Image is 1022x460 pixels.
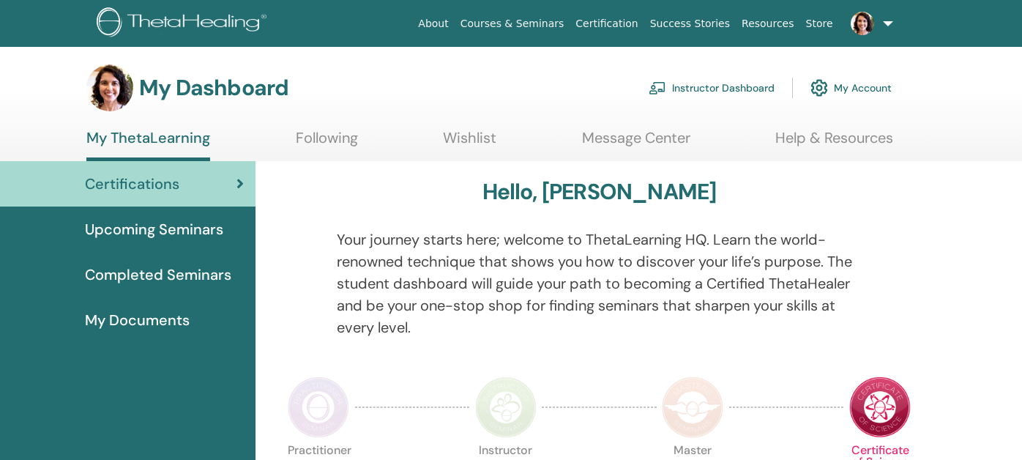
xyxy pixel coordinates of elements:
[662,376,723,438] img: Master
[800,10,839,37] a: Store
[85,264,231,286] span: Completed Seminars
[85,173,179,195] span: Certifications
[810,75,828,100] img: cog.svg
[85,218,223,240] span: Upcoming Seminars
[85,309,190,331] span: My Documents
[139,75,288,101] h3: My Dashboard
[810,72,892,104] a: My Account
[86,64,133,111] img: default.jpg
[736,10,800,37] a: Resources
[443,129,496,157] a: Wishlist
[482,179,717,205] h3: Hello, [PERSON_NAME]
[86,129,210,161] a: My ThetaLearning
[97,7,272,40] img: logo.png
[775,129,893,157] a: Help & Resources
[851,12,874,35] img: default.jpg
[296,129,358,157] a: Following
[849,376,911,438] img: Certificate of Science
[570,10,644,37] a: Certification
[455,10,570,37] a: Courses & Seminars
[582,129,690,157] a: Message Center
[337,229,862,338] p: Your journey starts here; welcome to ThetaLearning HQ. Learn the world-renowned technique that sh...
[649,81,666,94] img: chalkboard-teacher.svg
[412,10,454,37] a: About
[649,72,775,104] a: Instructor Dashboard
[644,10,736,37] a: Success Stories
[288,376,349,438] img: Practitioner
[475,376,537,438] img: Instructor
